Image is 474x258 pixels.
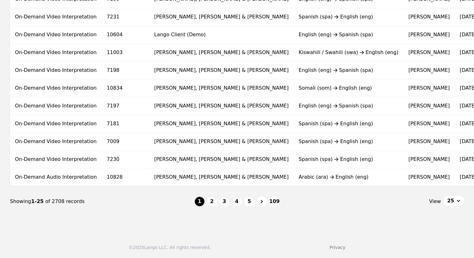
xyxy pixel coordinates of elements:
td: [PERSON_NAME], [PERSON_NAME] & [PERSON_NAME] [149,97,294,115]
td: [PERSON_NAME], [PERSON_NAME] & [PERSON_NAME] [149,79,294,97]
td: 7198 [102,62,149,79]
td: 7230 [102,151,149,168]
td: 10604 [102,26,149,44]
td: [PERSON_NAME] [403,8,455,26]
td: On-Demand Video Interpretation [10,26,102,44]
div: Spanish (spa) English (eng) [299,156,398,163]
td: [PERSON_NAME], [PERSON_NAME] & [PERSON_NAME] [149,133,294,151]
span: 1-25 [31,198,45,204]
td: On-Demand Video Interpretation [10,133,102,151]
div: English (eng) Spanish (spa) [299,31,398,38]
td: [PERSON_NAME] [403,168,455,186]
td: On-Demand Video Interpretation [10,62,102,79]
td: 7231 [102,8,149,26]
button: 4 [232,196,242,206]
button: 109 [269,196,280,206]
div: English (eng) Spanish (spa) [299,67,398,74]
td: On-Demand Video Interpretation [10,97,102,115]
td: 10834 [102,79,149,97]
td: 7197 [102,97,149,115]
td: [PERSON_NAME] [403,79,455,97]
div: Somali (som) English (eng) [299,84,398,92]
td: 7181 [102,115,149,133]
td: [PERSON_NAME], [PERSON_NAME] & [PERSON_NAME] [149,62,294,79]
td: [PERSON_NAME] [403,115,455,133]
td: [PERSON_NAME], [PERSON_NAME] & [PERSON_NAME] [149,151,294,168]
button: 3 [219,196,229,206]
div: Arabic (ara) English (eng) [299,173,398,181]
span: View [429,198,441,205]
td: [PERSON_NAME] [403,97,455,115]
td: 7009 [102,133,149,151]
td: Lango Client (Demo) [149,26,294,44]
div: English (eng) Spanish (spa) [299,102,398,110]
td: [PERSON_NAME], [PERSON_NAME] & [PERSON_NAME] [149,44,294,62]
td: On-Demand Video Interpretation [10,8,102,26]
td: [PERSON_NAME] [403,133,455,151]
button: 25 [443,196,464,206]
td: 10828 [102,168,149,186]
button: 2 [207,196,217,206]
td: On-Demand Video Interpretation [10,79,102,97]
div: Spanish (spa) English (eng) [299,13,398,21]
td: [PERSON_NAME], [PERSON_NAME] & [PERSON_NAME] [149,8,294,26]
div: Spanish (spa) English (eng) [299,120,398,127]
td: [PERSON_NAME], [PERSON_NAME] & [PERSON_NAME] [149,115,294,133]
td: [PERSON_NAME] [403,26,455,44]
td: [PERSON_NAME] [403,44,455,62]
div: Spanish (spa) English (eng) [299,138,398,145]
td: On-Demand Video Interpretation [10,115,102,133]
td: [PERSON_NAME], [PERSON_NAME] & [PERSON_NAME] [149,168,294,186]
nav: Page navigation [10,186,464,217]
td: [PERSON_NAME] [403,151,455,168]
td: On-Demand Video Interpretation [10,151,102,168]
a: Privacy [329,245,345,250]
button: 5 [244,196,254,206]
td: On-Demand Audio Interpretation [10,168,102,186]
td: 11003 [102,44,149,62]
div: Showing of 2708 records [10,198,194,205]
span: 25 [447,197,454,205]
div: © 2025 Lango LLC. All rights reserved. [129,244,211,251]
td: [PERSON_NAME] [403,62,455,79]
div: Kiswahili / Swahili (swa) English (eng) [299,49,398,56]
td: On-Demand Video Interpretation [10,44,102,62]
